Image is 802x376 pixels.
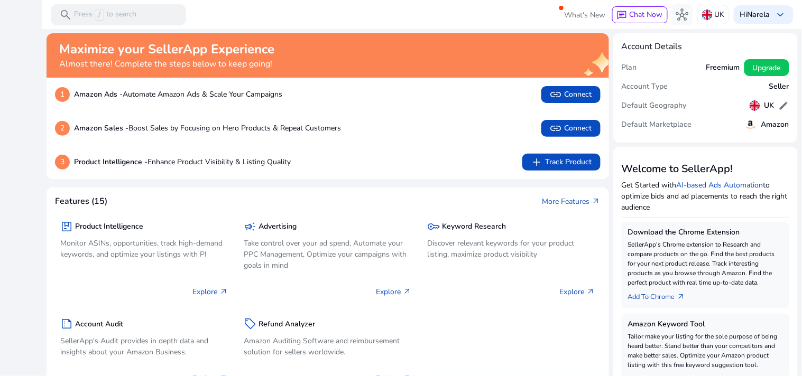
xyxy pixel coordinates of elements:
p: Take control over your ad spend, Automate your PPC Management, Optimize your campaigns with goals... [244,238,411,271]
span: Upgrade [753,62,781,73]
span: key [428,220,440,233]
p: Automate Amazon Ads & Scale Your Campaigns [74,89,282,100]
h4: Almost there! Complete the steps below to keep going! [59,59,274,69]
p: Enhance Product Visibility & Listing Quality [74,156,291,167]
p: Monitor ASINs, opportunities, track high-demand keywords, and optimize your listings with PI [60,238,228,260]
img: amazon.svg [744,118,757,131]
button: linkConnect [541,86,601,103]
p: 1 [55,87,70,102]
span: summarize [60,317,73,330]
a: More Featuresarrow_outward [542,196,601,207]
p: Explore [192,286,228,297]
h5: Default Geography [622,101,687,110]
h5: Download the Chrome Extension [628,228,783,237]
p: Boost Sales by Focusing on Hero Products & Repeat Customers [74,123,341,134]
span: arrow_outward [403,287,412,296]
span: edit [779,100,789,111]
span: hub [676,8,689,21]
p: 2 [55,121,70,136]
h4: Features (15) [55,196,107,206]
span: What's New [565,6,606,24]
span: arrow_outward [677,293,686,301]
p: Amazon Auditing Software and reimbursement solution for sellers worldwide. [244,335,411,358]
span: link [550,88,563,101]
p: Explore [560,286,595,297]
span: search [59,8,72,21]
p: SellerApp's Chrome extension to Research and compare products on the go. Find the best products f... [628,240,783,287]
h5: Amazon Keyword Tool [628,320,783,329]
h5: Account Type [622,82,668,91]
p: Press to search [74,9,136,21]
h2: Maximize your SellerApp Experience [59,42,274,57]
p: Tailor make your listing for the sole purpose of being heard better. Stand better than your compe... [628,332,783,370]
span: Chat Now [630,10,663,20]
button: addTrack Product [522,154,601,171]
button: linkConnect [541,120,601,137]
a: Add To Chrome [628,287,694,302]
span: add [531,156,543,168]
p: Explore [376,286,412,297]
span: arrow_outward [587,287,595,296]
h5: Product Intelligence [75,222,143,231]
p: 3 [55,155,70,170]
span: Connect [550,88,592,101]
img: uk.svg [750,100,760,111]
span: / [95,9,104,21]
p: Hi [740,11,770,18]
p: UK [715,5,725,24]
button: hub [672,4,693,25]
h5: Refund Analyzer [259,320,315,329]
p: Discover relevant keywords for your product listing, maximize product visibility [428,238,595,260]
h3: Welcome to SellerApp! [622,163,789,175]
span: package [60,220,73,233]
h5: Freemium [706,63,740,72]
span: arrow_outward [219,287,228,296]
span: arrow_outward [592,197,601,205]
span: keyboard_arrow_down [775,8,787,21]
p: Get Started with to optimize bids and ad placements to reach the right audience [622,180,789,213]
span: link [550,122,563,135]
span: campaign [244,220,256,233]
span: Connect [550,122,592,135]
h5: UK [764,101,775,110]
h5: Amazon [761,120,789,129]
span: sell [244,317,256,330]
img: uk.svg [702,10,713,20]
b: Narela [748,10,770,20]
p: SellerApp's Audit provides in depth data and insights about your Amazon Business. [60,335,228,358]
span: Track Product [531,156,592,168]
button: chatChat Now [612,6,668,23]
button: Upgrade [744,59,789,76]
b: Amazon Sales - [74,123,128,133]
h5: Seller [769,82,789,91]
span: chat [617,10,628,21]
h4: Account Details [622,42,789,52]
h5: Keyword Research [443,222,506,231]
a: AI-based Ads Automation [677,180,763,190]
h5: Account Audit [75,320,123,329]
b: Product Intelligence - [74,157,148,167]
b: Amazon Ads - [74,89,123,99]
h5: Plan [622,63,637,72]
h5: Default Marketplace [622,120,692,129]
h5: Advertising [259,222,297,231]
